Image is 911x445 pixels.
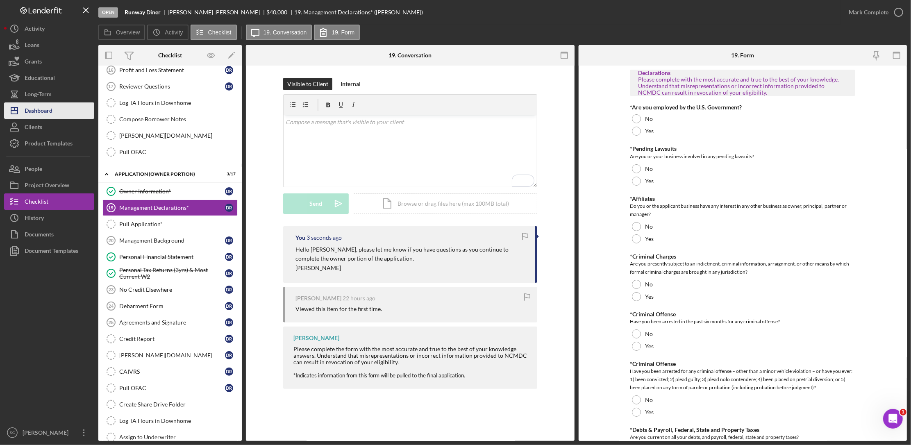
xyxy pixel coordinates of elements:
div: D R [225,302,233,310]
div: Have you been arrested for any criminal offense – other than a minor vehicle violation – or have ... [630,367,855,392]
a: [PERSON_NAME][DOMAIN_NAME] [102,127,238,144]
div: Pull OFAC [119,149,237,155]
label: Yes [645,236,654,242]
label: No [645,223,653,230]
time: 2025-09-22 19:46 [307,234,342,241]
div: 3 / 17 [221,172,236,177]
b: Runway Diner [125,9,161,16]
div: Reviewer Questions [119,83,225,90]
label: Yes [645,178,654,184]
div: *Criminal Offense [630,361,855,367]
tspan: 24 [109,304,114,309]
a: [PERSON_NAME][DOMAIN_NAME]DR [102,347,238,363]
div: *Criminal Charges [630,253,855,260]
label: Yes [645,128,654,134]
p: [PERSON_NAME] [295,263,527,272]
span: 1 [900,409,906,415]
label: No [645,397,653,403]
label: Yes [645,293,654,300]
div: Please complete the form with the most accurate and true to the best of your knowledge answers. U... [293,346,529,366]
div: Assign to Underwriter [119,434,237,440]
div: Pull OFAC [119,385,225,391]
div: Personal Tax Returns (3yrs) & Most Current W2 [119,267,225,280]
button: Dashboard [4,102,94,119]
label: 19. Form [332,29,354,36]
a: Document Templates [4,243,94,259]
button: Grants [4,53,94,70]
div: To enrich screen reader interactions, please activate Accessibility in Grammarly extension settings [284,115,537,187]
div: Grants [25,53,42,72]
button: Long-Term [4,86,94,102]
div: Documents [25,226,54,245]
div: Compose Borrower Notes [119,116,237,123]
div: Owner Information* [119,188,225,195]
tspan: 25 [109,320,114,325]
div: Please complete with the most accurate and true to the best of your knowledge. Understand that mi... [638,76,847,96]
div: *Criminal Offense [630,311,855,318]
div: Debarment Form [119,303,225,309]
div: D R [225,384,233,392]
button: Clients [4,119,94,135]
button: Activity [4,20,94,37]
label: No [645,166,653,172]
span: *Indicates information from this form will be pulled to the final application. [293,372,465,379]
a: 19Management Declarations*DR [102,200,238,216]
div: Create Share Drive Folder [119,401,237,408]
div: Educational [25,70,55,88]
tspan: 20 [109,238,114,243]
a: Personal Tax Returns (3yrs) & Most Current W2DR [102,265,238,282]
a: Create Share Drive Folder [102,396,238,413]
div: Credit Report [119,336,225,342]
div: Long-Term [25,86,52,104]
a: Pull OFACDR [102,380,238,396]
button: Visible to Client [283,78,332,90]
div: Send [309,193,322,214]
div: Open [98,7,118,18]
text: SC [9,431,15,435]
a: 16Profit and Loss StatementDR [102,62,238,78]
button: Mark Complete [841,4,907,20]
tspan: 23 [109,287,114,292]
div: D R [225,66,233,74]
div: D R [225,253,233,261]
div: D R [225,351,233,359]
div: 19. Management Declarations* ([PERSON_NAME]) [294,9,423,16]
div: D R [225,318,233,327]
button: People [4,161,94,177]
a: Checklist [4,193,94,210]
label: Yes [645,343,654,350]
a: 17Reviewer QuestionsDR [102,78,238,95]
div: Checklist [25,193,48,212]
div: [PERSON_NAME] [295,295,341,302]
a: Pull OFAC [102,144,238,160]
div: Internal [341,78,361,90]
div: Agreements and Signature [119,319,225,326]
button: Project Overview [4,177,94,193]
label: No [645,331,653,337]
a: Personal Financial StatementDR [102,249,238,265]
div: D R [225,368,233,376]
p: Hello [PERSON_NAME], please let me know if you have questions as you continue to complete the own... [295,245,527,263]
button: Documents [4,226,94,243]
div: D R [225,335,233,343]
div: Visible to Client [287,78,328,90]
tspan: 16 [108,68,113,73]
div: D R [225,204,233,212]
div: *Debts & Payroll, Federal, State and Property Taxes [630,427,855,433]
div: 19. Form [731,52,754,59]
label: Activity [165,29,183,36]
div: Dashboard [25,102,52,121]
div: Are you presently subject to an indictment, criminal information, arraignment, or other means by ... [630,260,855,276]
label: 19. Conversation [264,29,307,36]
label: No [645,281,653,288]
button: Send [283,193,349,214]
div: Are you current on all your debts, and payroll, federal, state and property taxes? [630,433,855,441]
button: Loans [4,37,94,53]
div: D R [225,187,233,195]
iframe: Intercom live chat [883,409,903,429]
div: Do you or the applicant business have any interest in any other business as owner, principal, par... [630,202,855,218]
div: Loans [25,37,39,55]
